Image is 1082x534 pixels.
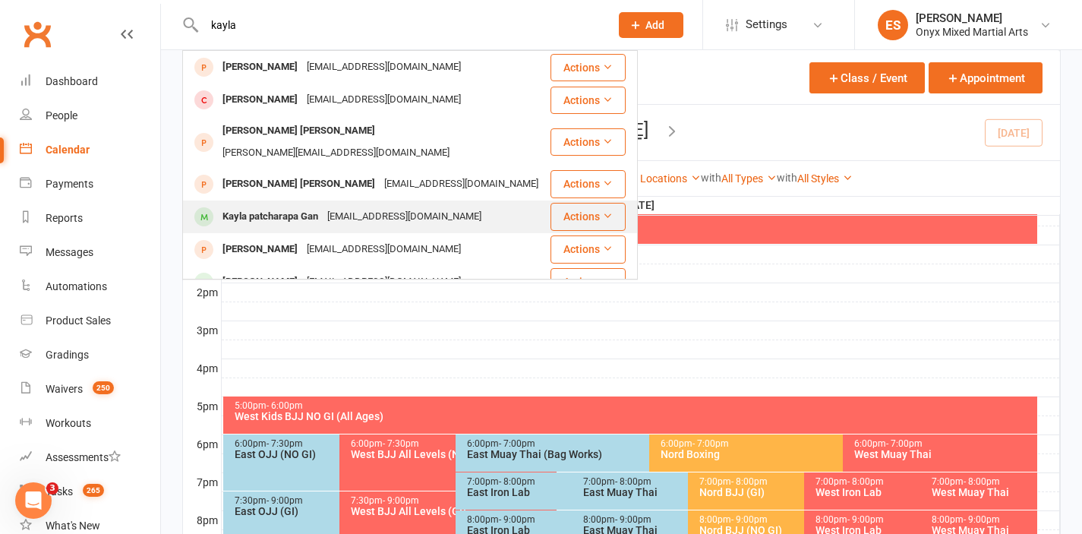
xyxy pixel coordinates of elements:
[15,482,52,519] iframe: Intercom live chat
[550,170,626,197] button: Actions
[499,476,535,487] span: - 8:00pm
[46,383,83,395] div: Waivers
[46,417,91,429] div: Workouts
[916,11,1028,25] div: [PERSON_NAME]
[466,487,670,498] div: East Iron Lab
[815,515,1018,525] div: 8:00pm
[619,12,683,38] button: Add
[46,485,73,498] div: Tasks
[886,438,923,449] span: - 7:00pm
[218,56,302,78] div: [PERSON_NAME]
[550,203,626,230] button: Actions
[582,515,786,525] div: 8:00pm
[46,314,111,327] div: Product Sales
[218,206,323,228] div: Kayla patcharapa Gan
[218,142,454,164] div: [PERSON_NAME][EMAIL_ADDRESS][DOMAIN_NAME]
[20,338,160,372] a: Gradings
[20,99,160,133] a: People
[302,271,465,293] div: [EMAIL_ADDRESS][DOMAIN_NAME]
[466,439,825,449] div: 6:00pm
[183,321,221,340] th: 3pm
[302,89,465,111] div: [EMAIL_ADDRESS][DOMAIN_NAME]
[183,434,221,453] th: 6pm
[218,89,302,111] div: [PERSON_NAME]
[46,280,107,292] div: Automations
[383,495,419,506] span: - 9:00pm
[234,506,437,517] div: East OJJ (GI)
[234,439,437,449] div: 6:00pm
[267,495,303,506] span: - 9:00pm
[350,449,554,460] div: West BJJ All Levels (NO GI)
[550,268,626,295] button: Actions
[701,172,721,184] strong: with
[878,10,908,40] div: ES
[46,75,98,87] div: Dashboard
[218,239,302,261] div: [PERSON_NAME]
[200,14,599,36] input: Search...
[302,239,465,261] div: [EMAIL_ADDRESS][DOMAIN_NAME]
[964,476,1000,487] span: - 8:00pm
[809,62,925,93] button: Class / Event
[302,56,465,78] div: [EMAIL_ADDRESS][DOMAIN_NAME]
[499,438,535,449] span: - 7:00pm
[46,144,90,156] div: Calendar
[645,19,664,31] span: Add
[466,449,825,460] div: East Muay Thai (Bag Works)
[183,472,221,491] th: 7pm
[46,109,77,122] div: People
[777,172,797,184] strong: with
[20,167,160,201] a: Payments
[916,25,1028,39] div: Onyx Mixed Martial Arts
[692,438,729,449] span: - 7:00pm
[20,441,160,475] a: Assessments
[234,496,437,506] div: 7:30pm
[964,514,1000,525] span: - 9:00pm
[46,482,58,495] span: 3
[466,515,670,525] div: 8:00pm
[46,520,100,532] div: What's New
[731,514,768,525] span: - 9:00pm
[218,120,380,142] div: [PERSON_NAME] [PERSON_NAME]
[221,196,1060,215] th: [DATE]
[234,449,437,460] div: East OJJ (NO GI)
[20,235,160,270] a: Messages
[20,201,160,235] a: Reports
[267,400,303,411] span: - 6:00pm
[660,449,1018,460] div: Nord Boxing
[383,438,419,449] span: - 7:30pm
[660,439,1018,449] div: 6:00pm
[183,510,221,529] th: 8pm
[20,304,160,338] a: Product Sales
[83,484,104,497] span: 265
[20,406,160,441] a: Workouts
[183,397,221,416] th: 5pm
[550,54,626,81] button: Actions
[218,271,302,293] div: [PERSON_NAME]
[46,451,121,463] div: Assessments
[46,178,93,190] div: Payments
[699,515,902,525] div: 8:00pm
[931,515,1033,525] div: 8:00pm
[582,477,786,487] div: 7:00pm
[929,62,1043,93] button: Appointment
[931,477,1033,487] div: 7:00pm
[350,506,554,517] div: West BJJ All Levels (GI)
[746,8,787,42] span: Settings
[20,270,160,304] a: Automations
[550,87,626,114] button: Actions
[380,173,543,195] div: [EMAIL_ADDRESS][DOMAIN_NAME]
[797,172,853,185] a: All Styles
[350,496,554,506] div: 7:30pm
[853,449,1033,460] div: West Muay Thai
[46,212,83,224] div: Reports
[931,487,1033,498] div: West Muay Thai
[466,477,670,487] div: 7:00pm
[46,349,89,361] div: Gradings
[267,438,303,449] span: - 7:30pm
[20,475,160,509] a: Tasks 265
[550,128,626,156] button: Actions
[20,372,160,406] a: Waivers 250
[499,514,535,525] span: - 9:00pm
[615,476,651,487] span: - 8:00pm
[847,476,884,487] span: - 8:00pm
